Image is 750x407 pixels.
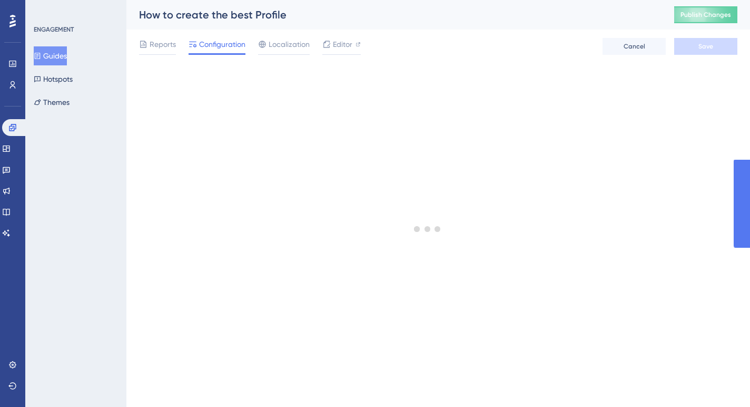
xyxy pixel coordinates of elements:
[150,38,176,51] span: Reports
[706,365,737,397] iframe: UserGuiding AI Assistant Launcher
[199,38,245,51] span: Configuration
[674,38,737,55] button: Save
[34,93,70,112] button: Themes
[674,6,737,23] button: Publish Changes
[34,25,74,34] div: ENGAGEMENT
[269,38,310,51] span: Localization
[139,7,648,22] div: How to create the best Profile
[680,11,731,19] span: Publish Changes
[698,42,713,51] span: Save
[603,38,666,55] button: Cancel
[34,46,67,65] button: Guides
[34,70,73,89] button: Hotspots
[624,42,645,51] span: Cancel
[333,38,352,51] span: Editor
